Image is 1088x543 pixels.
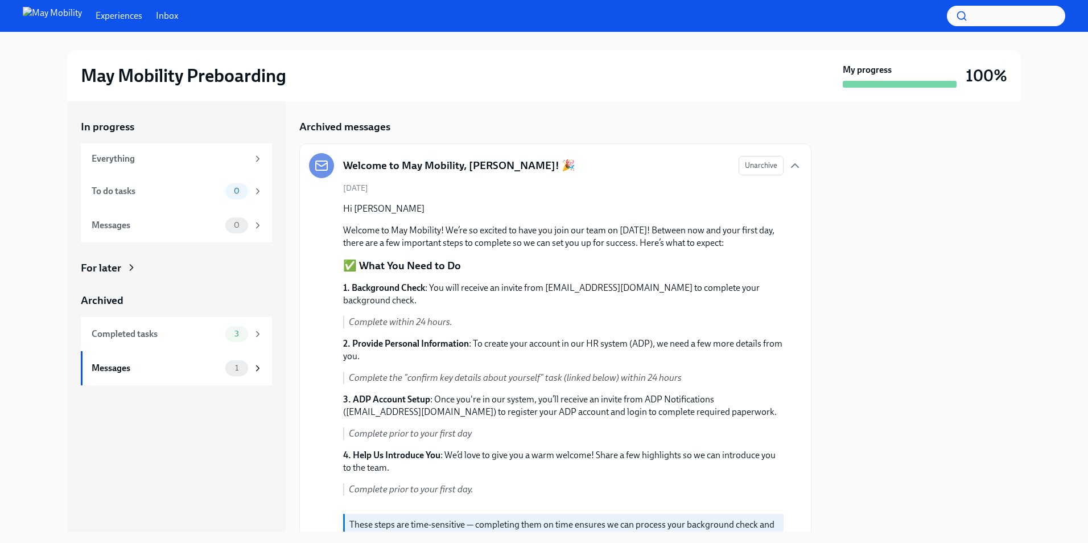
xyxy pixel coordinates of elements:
span: 1 [228,364,245,372]
div: Messages [92,362,221,375]
p: ✅ What You Need to Do [343,258,461,273]
a: Experiences [96,10,142,22]
strong: My progress [843,64,892,76]
div: Everything [92,153,248,165]
p: : You will receive an invite from [EMAIL_ADDRESS][DOMAIN_NAME] to complete your background check. [343,282,784,307]
h2: May Mobility Preboarding [81,64,286,87]
span: 0 [227,187,246,195]
a: To do tasks0 [81,174,272,208]
h5: Archived messages [299,120,390,134]
div: For later [81,261,121,275]
p: : Once you're in our system, you’ll receive an invite from ADP Notifications ([EMAIL_ADDRESS][DOM... [343,393,784,418]
span: 3 [228,330,246,338]
a: Archived [81,293,272,308]
div: Completed tasks [92,328,221,340]
p: : To create your account in our HR system (ADP), we need a few more details from you. [343,338,784,363]
h5: Welcome to May Mobility, [PERSON_NAME]! 🎉 [343,158,575,173]
div: To do tasks [92,185,221,198]
a: Messages0 [81,208,272,242]
span: 0 [227,221,246,229]
a: Messages1 [81,351,272,385]
strong: 1. Background Check [343,282,425,293]
a: In progress [81,120,272,134]
a: Everything [81,143,272,174]
span: [DATE] [343,183,368,194]
strong: 3. ADP Account Setup [343,394,430,405]
p: Welcome to May Mobility! We’re so excited to have you join our team on [DATE]! Between now and yo... [343,224,784,249]
p: : We’d love to give you a warm welcome! Share a few highlights so we can introduce you to the team. [343,449,784,474]
a: For later [81,261,272,275]
span: Unarchive [745,160,777,171]
strong: 4. Help Us Introduce You [343,450,440,460]
button: Unarchive [739,156,784,175]
em: Complete prior to your first day [349,428,472,439]
a: Inbox [156,10,178,22]
em: Complete the "confirm key details about yourself" task (linked below) within 24 hours [349,372,682,383]
img: May Mobility [23,7,82,25]
div: Messages [92,219,221,232]
a: Completed tasks3 [81,317,272,351]
h3: 100% [966,65,1007,86]
strong: 2. Provide Personal Information [343,338,469,349]
em: Complete within 24 hours. [349,316,452,327]
p: Hi [PERSON_NAME] [343,203,784,215]
em: Complete prior to your first day. [349,484,473,495]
